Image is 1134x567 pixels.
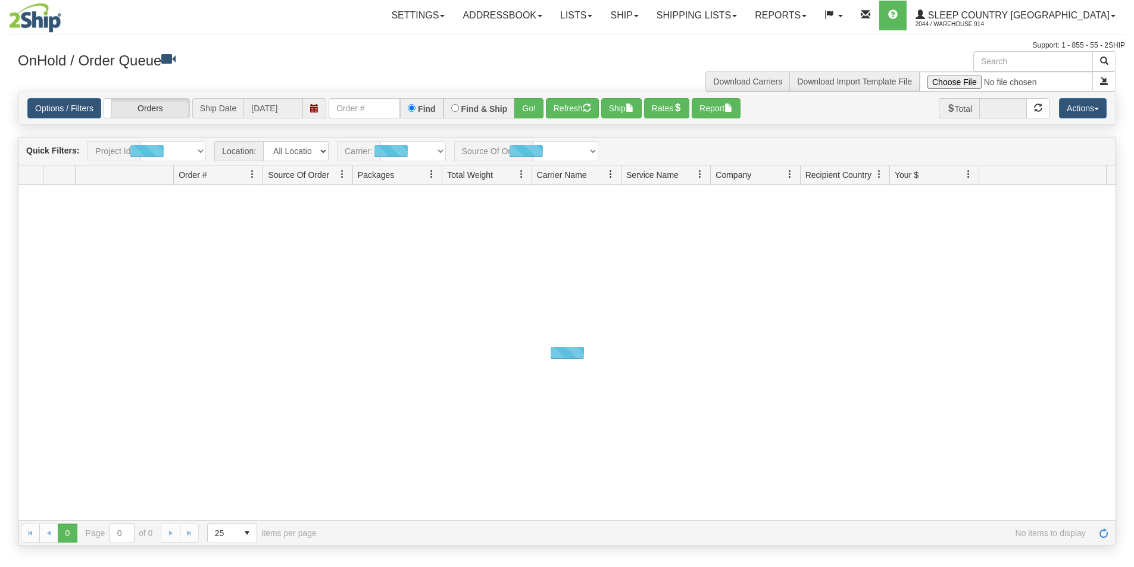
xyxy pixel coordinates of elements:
[713,77,782,86] a: Download Carriers
[179,169,207,181] span: Order #
[18,51,558,68] h3: OnHold / Order Queue
[461,105,508,113] label: Find & Ship
[58,524,77,543] span: Page 0
[746,1,816,30] a: Reports
[86,523,153,543] span: Page of 0
[692,98,741,118] button: Report
[418,105,436,113] label: Find
[18,137,1116,165] div: grid toolbar
[104,99,189,118] label: Orders
[207,523,317,543] span: items per page
[537,169,587,181] span: Carrier Name
[27,98,101,118] a: Options / Filters
[329,98,400,118] input: Order #
[238,524,257,543] span: select
[690,164,710,184] a: Service Name filter column settings
[920,71,1093,92] input: Import
[26,145,79,156] label: Quick Filters:
[511,164,532,184] a: Total Weight filter column settings
[382,1,454,30] a: Settings
[716,169,751,181] span: Company
[333,528,1086,538] span: No items to display
[907,1,1124,30] a: Sleep Country [GEOGRAPHIC_DATA] 2044 / Warehouse 914
[9,3,61,33] img: logo2044.jpg
[805,169,871,181] span: Recipient Country
[780,164,800,184] a: Company filter column settings
[1059,98,1107,118] button: Actions
[207,523,257,543] span: Page sizes drop down
[421,164,442,184] a: Packages filter column settings
[514,98,543,118] button: Go!
[332,164,352,184] a: Source Of Order filter column settings
[601,164,621,184] a: Carrier Name filter column settings
[9,40,1125,51] div: Support: 1 - 855 - 55 - 2SHIP
[454,1,551,30] a: Addressbook
[925,10,1110,20] span: Sleep Country [GEOGRAPHIC_DATA]
[242,164,263,184] a: Order # filter column settings
[1094,524,1113,543] a: Refresh
[192,98,243,118] span: Ship Date
[214,141,263,161] span: Location:
[601,98,642,118] button: Ship
[358,169,394,181] span: Packages
[648,1,746,30] a: Shipping lists
[644,98,690,118] button: Rates
[546,98,599,118] button: Refresh
[601,1,647,30] a: Ship
[797,77,912,86] a: Download Import Template File
[551,1,601,30] a: Lists
[626,169,679,181] span: Service Name
[895,169,919,181] span: Your $
[447,169,493,181] span: Total Weight
[958,164,979,184] a: Your $ filter column settings
[1092,51,1116,71] button: Search
[268,169,329,181] span: Source Of Order
[916,18,1005,30] span: 2044 / Warehouse 914
[973,51,1093,71] input: Search
[939,98,980,118] span: Total
[869,164,889,184] a: Recipient Country filter column settings
[215,527,230,539] span: 25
